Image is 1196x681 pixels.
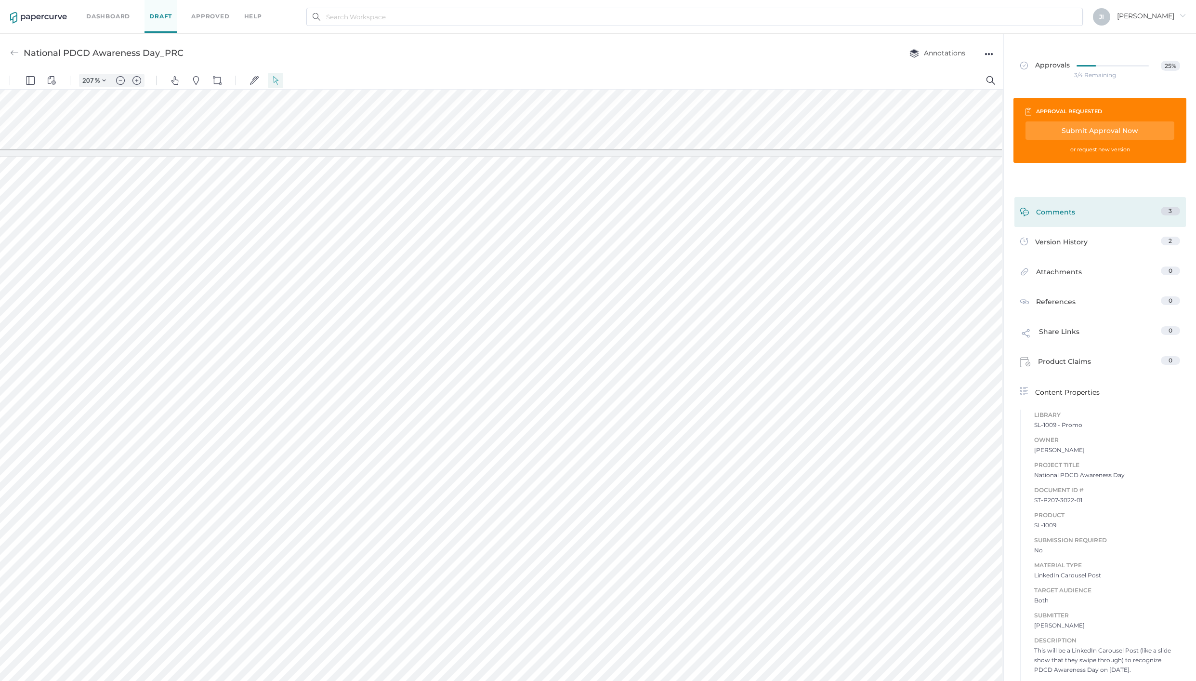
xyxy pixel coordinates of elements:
[1020,297,1029,306] img: reference-icon.cd0ee6a9.svg
[1020,237,1088,250] div: Version History
[1020,386,1180,398] div: Content Properties
[1034,485,1180,495] span: Document ID #
[1020,207,1075,222] div: Comments
[1034,621,1180,630] span: [PERSON_NAME]
[306,8,1083,26] input: Search Workspace
[1034,571,1180,580] span: LinkedIn Carousel Post
[44,1,59,16] button: View Controls
[271,4,280,13] img: default-select.svg
[1020,208,1029,219] img: comment-icon-green.53608309.svg
[1020,238,1028,247] img: versions-icon.ee5af6b0.svg
[1034,460,1180,470] span: Project Title
[900,44,975,62] button: Annotations
[1020,296,1076,309] div: References
[26,4,35,13] img: default-leftsidepanel.svg
[1034,445,1180,455] span: [PERSON_NAME]
[95,5,100,13] span: %
[1034,535,1180,546] span: Submission Required
[1034,546,1180,555] span: No
[1025,144,1174,155] div: or request new version
[1034,635,1180,646] span: Description
[1117,12,1186,20] span: [PERSON_NAME]
[1036,106,1102,117] div: approval requested
[1020,327,1032,342] img: share-link-icon.af96a55c.svg
[1034,596,1180,605] span: Both
[1034,521,1180,530] span: SL-1009
[1014,51,1186,81] a: Approvals25%
[1020,61,1070,71] span: Approvals
[1179,12,1186,19] i: arrow_right
[167,1,183,16] button: Pan
[268,1,283,16] button: Select
[1034,610,1180,621] span: Submitter
[132,4,141,13] img: default-plus.svg
[171,4,179,13] img: default-pan.svg
[1020,357,1031,368] img: claims-icon.71597b81.svg
[47,4,56,13] img: default-viewcontrols.svg
[1020,296,1180,309] a: References0
[23,1,38,16] button: Panel
[1169,297,1172,304] span: 0
[1020,326,1079,345] div: Share Links
[909,49,919,58] img: annotation-layers.cc6d0e6b.svg
[192,4,200,13] img: default-pin.svg
[1020,356,1091,371] div: Product Claims
[10,49,19,57] img: back-arrow-grey.72011ae3.svg
[1020,387,1028,395] img: content-properties-icon.34d20aed.svg
[210,1,225,16] button: Shapes
[1020,356,1180,371] a: Product Claims0
[1169,207,1172,214] span: 3
[1034,646,1180,675] span: This will be a LinkedIn Carousel Post (like a slide show that they swipe through) to recognize PD...
[1020,326,1180,345] a: Share Links0
[244,11,262,22] div: help
[191,11,229,22] a: Approved
[985,47,993,61] div: ●●●
[96,2,112,15] button: Zoom Controls
[313,13,320,21] img: search.bf03fe8b.svg
[129,2,145,15] button: Zoom in
[1025,121,1174,140] div: Submit Approval Now
[1169,357,1172,364] span: 0
[250,4,259,13] img: default-sign.svg
[1020,62,1028,69] img: approved-grey.341b8de9.svg
[1034,420,1180,430] span: SL-1009 - Promo
[86,11,130,22] a: Dashboard
[1169,267,1172,274] span: 0
[1034,510,1180,521] span: Product
[1020,237,1180,250] a: Version History2
[909,49,965,57] span: Annotations
[1025,107,1031,116] img: clipboard-icon-white.67177333.svg
[1020,267,1082,281] div: Attachments
[102,7,106,11] img: chevron.svg
[1020,207,1180,222] a: Comments3
[116,4,125,13] img: default-minus.svg
[1034,560,1180,571] span: Material Type
[1169,237,1172,244] span: 2
[79,4,95,13] input: Set zoom
[983,1,999,16] button: Search
[1034,470,1180,480] span: National PDCD Awareness Day
[1034,410,1180,420] span: Library
[113,2,128,15] button: Zoom out
[986,4,995,13] img: default-magnifying-glass.svg
[213,4,222,13] img: shapes-icon.svg
[1020,267,1029,279] img: attachments-icon.0dd0e375.svg
[1034,495,1180,505] span: ST-P207-3022-01
[1161,61,1180,71] span: 25%
[1099,13,1104,20] span: J I
[24,44,184,62] div: National PDCD Awareness Day_PRC
[10,12,67,24] img: papercurve-logo-colour.7244d18c.svg
[247,1,262,16] button: Signatures
[1034,435,1180,445] span: Owner
[1020,267,1180,281] a: Attachments0
[1169,327,1172,334] span: 0
[1034,585,1180,596] span: Target Audience
[188,1,204,16] button: Pins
